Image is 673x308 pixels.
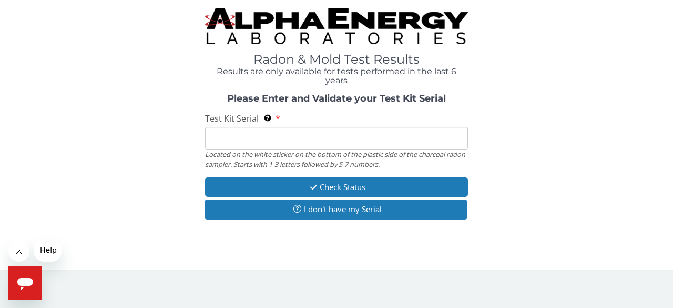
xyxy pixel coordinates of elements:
h4: Results are only available for tests performed in the last 6 years [205,67,468,85]
strong: Please Enter and Validate your Test Kit Serial [227,93,446,104]
h1: Radon & Mold Test Results [205,53,468,66]
iframe: Message from company [34,239,62,262]
iframe: Button to launch messaging window [8,266,42,300]
button: I don't have my Serial [205,200,467,219]
span: Test Kit Serial [205,113,259,124]
iframe: Close message [8,241,29,262]
button: Check Status [205,177,468,197]
div: Located on the white sticker on the bottom of the plastic side of the charcoal radon sampler. Sta... [205,150,468,169]
img: TightCrop.jpg [205,8,468,44]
